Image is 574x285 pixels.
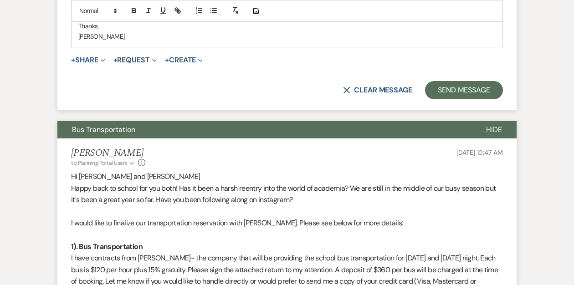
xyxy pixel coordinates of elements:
span: [DATE] 10:47 AM [456,148,503,157]
span: to: Planning Portal Users [71,159,127,167]
button: Request [113,56,157,64]
p: Thanks [78,21,496,31]
button: Bus Transportation [57,121,471,138]
h5: [PERSON_NAME] [71,148,145,159]
button: Create [165,56,203,64]
span: Bus Transportation [72,125,135,134]
p: I would like to finalize our transportation reservation with [PERSON_NAME]. Please see below for ... [71,217,503,229]
p: Hi [PERSON_NAME] and [PERSON_NAME] [71,171,503,183]
button: Clear message [343,87,412,94]
strong: 1). Bus Transportation [71,242,143,251]
span: + [71,56,75,64]
span: Hide [486,125,502,134]
button: Hide [471,121,517,138]
span: + [113,56,118,64]
p: Happy back to school for you both! Has it been a harsh reentry into the world of academia? We are... [71,183,503,206]
span: + [165,56,169,64]
button: to: Planning Portal Users [71,159,136,167]
p: [PERSON_NAME] [78,31,496,41]
button: Share [71,56,105,64]
button: Send Message [425,81,503,99]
